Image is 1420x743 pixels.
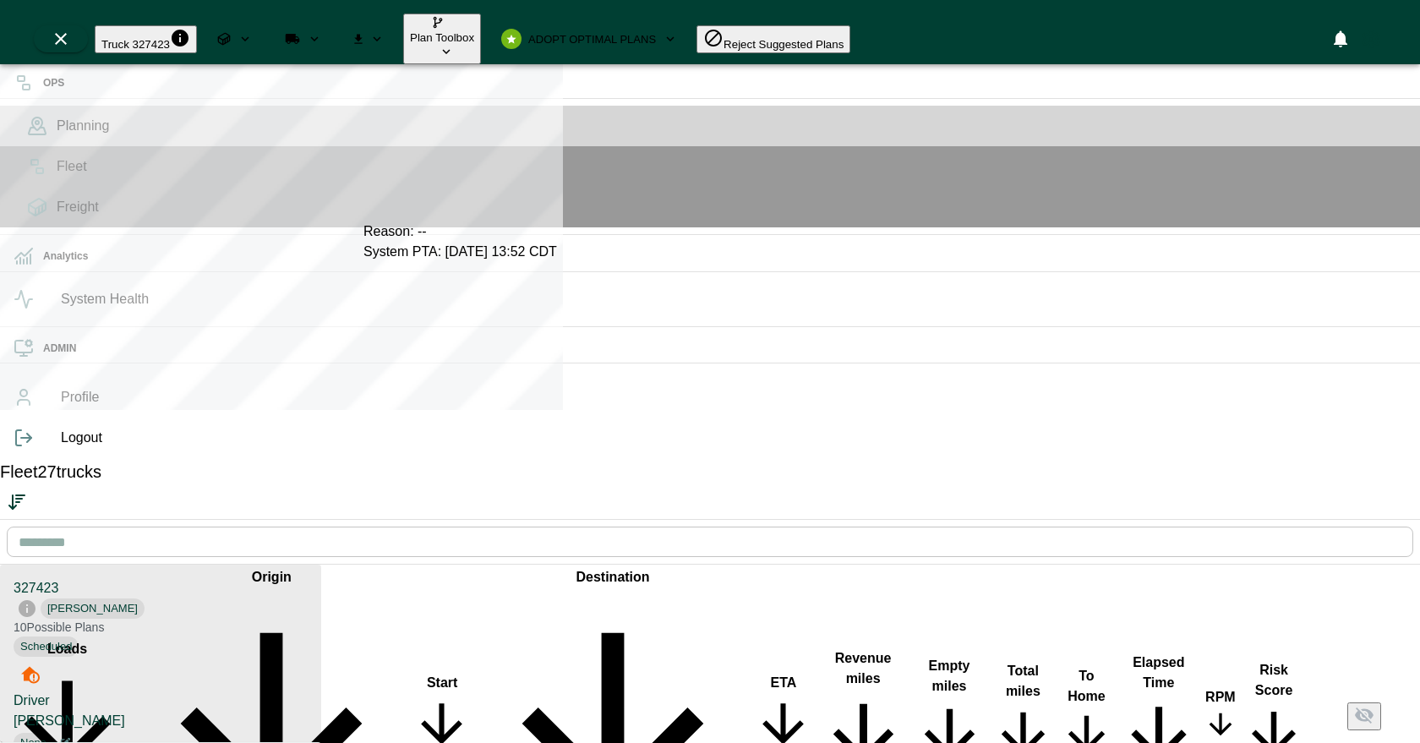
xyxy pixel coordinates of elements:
button: Run Plan Loads [271,25,334,52]
div: Reason: -- [363,221,557,242]
button: Plan Toolbox [403,14,481,64]
button: Download [341,25,396,52]
span: Adopt Optimal Plans [528,34,656,45]
svg: Preferences [1361,29,1381,49]
button: Truck 327423 [95,25,197,53]
span: Plan Toolbox [410,31,474,44]
div: System PTA: [DATE] 13:52 CDT [363,242,557,262]
button: Preferences [1356,24,1386,54]
button: Adopt Optimal Plans [488,25,690,52]
button: Reject Suggested Plans [696,25,850,53]
button: Loads [204,25,265,52]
